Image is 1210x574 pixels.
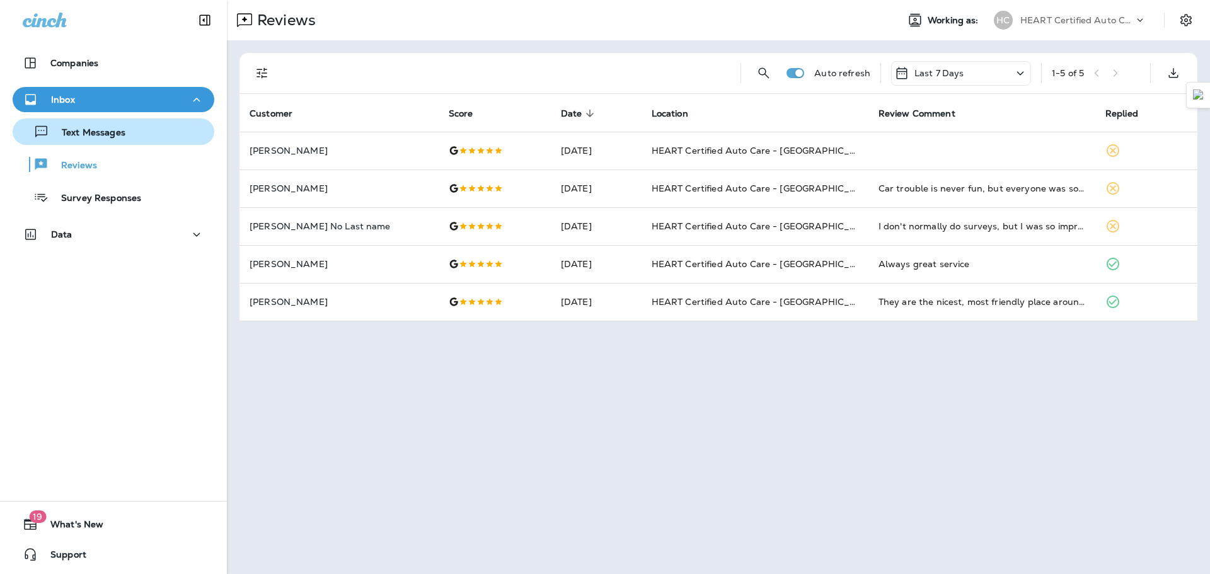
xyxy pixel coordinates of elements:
span: Review Comment [879,108,972,119]
p: Data [51,229,72,239]
span: Review Comment [879,108,955,119]
div: I don't normally do surveys, but I was so impressed by the customer service that I am making an e... [879,220,1085,232]
p: Last 7 Days [914,68,964,78]
td: [DATE] [551,169,642,207]
span: Support [38,549,86,565]
button: Support [13,542,214,567]
span: Working as: [928,15,981,26]
p: Text Messages [49,127,125,139]
button: Reviews [13,151,214,178]
span: HEART Certified Auto Care - [GEOGRAPHIC_DATA] [652,296,878,307]
div: Car trouble is never fun, but everyone was so kind and helpful. They explained all the issues tho... [879,182,1085,195]
p: [PERSON_NAME] [250,183,429,193]
div: They are the nicest, most friendly place around. Knowledgeable, expedient and accomodating! [879,296,1085,308]
span: Customer [250,108,309,119]
p: Inbox [51,95,75,105]
button: Collapse Sidebar [187,8,222,33]
button: Data [13,222,214,247]
span: HEART Certified Auto Care - [GEOGRAPHIC_DATA] [652,183,878,194]
p: [PERSON_NAME] No Last name [250,221,429,231]
span: Location [652,108,688,119]
span: 19 [29,510,46,523]
span: Customer [250,108,292,119]
button: Survey Responses [13,184,214,210]
button: Export as CSV [1161,60,1186,86]
span: Location [652,108,705,119]
p: [PERSON_NAME] [250,259,429,269]
p: HEART Certified Auto Care [1020,15,1134,25]
button: Search Reviews [751,60,776,86]
span: Date [561,108,599,119]
button: 19What's New [13,512,214,537]
td: [DATE] [551,283,642,321]
span: Score [449,108,490,119]
button: Filters [250,60,275,86]
p: [PERSON_NAME] [250,297,429,307]
img: Detect Auto [1193,89,1204,101]
button: Text Messages [13,118,214,145]
td: [DATE] [551,207,642,245]
p: Companies [50,58,98,68]
div: 1 - 5 of 5 [1052,68,1084,78]
span: Replied [1105,108,1155,119]
td: [DATE] [551,132,642,169]
button: Settings [1175,9,1197,32]
p: Reviews [49,160,97,172]
span: HEART Certified Auto Care - [GEOGRAPHIC_DATA] [652,221,878,232]
div: Always great service [879,258,1085,270]
span: HEART Certified Auto Care - [GEOGRAPHIC_DATA] [652,145,878,156]
div: HC [994,11,1013,30]
span: Date [561,108,582,119]
p: Reviews [252,11,316,30]
span: HEART Certified Auto Care - [GEOGRAPHIC_DATA] [652,258,878,270]
span: Score [449,108,473,119]
button: Inbox [13,87,214,112]
td: [DATE] [551,245,642,283]
p: [PERSON_NAME] [250,146,429,156]
span: Replied [1105,108,1138,119]
span: What's New [38,519,103,534]
button: Companies [13,50,214,76]
p: Survey Responses [49,193,141,205]
p: Auto refresh [814,68,870,78]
